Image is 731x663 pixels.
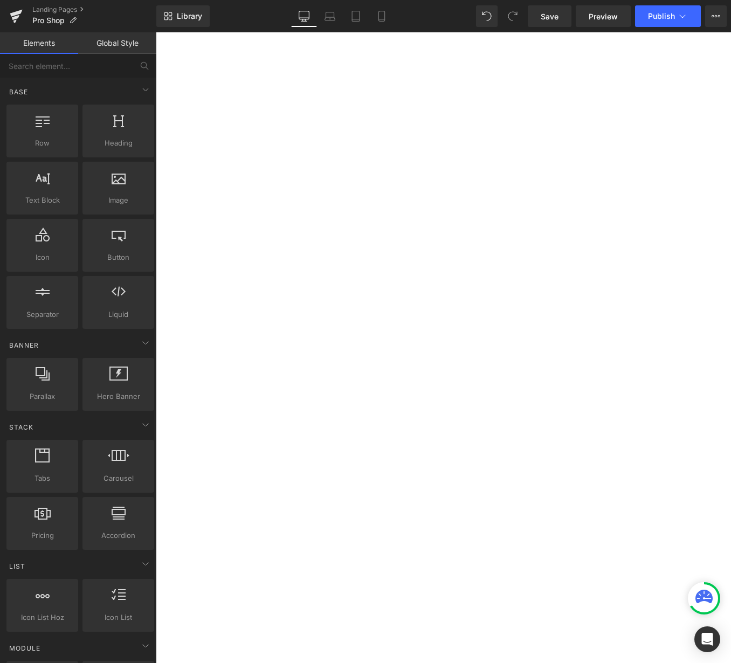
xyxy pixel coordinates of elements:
span: Icon List [86,612,151,623]
span: Image [86,195,151,206]
span: List [8,561,26,571]
button: Undo [476,5,498,27]
span: Preview [589,11,618,22]
span: Pricing [10,530,75,541]
a: Preview [576,5,631,27]
span: Tabs [10,473,75,484]
span: Accordion [86,530,151,541]
span: Save [541,11,558,22]
span: Module [8,643,42,653]
span: Heading [86,137,151,149]
span: Text Block [10,195,75,206]
span: Separator [10,309,75,320]
a: Desktop [291,5,317,27]
span: Carousel [86,473,151,484]
a: Global Style [78,32,156,54]
span: Button [86,252,151,263]
span: Icon [10,252,75,263]
span: Liquid [86,309,151,320]
span: Publish [648,12,675,20]
a: Tablet [343,5,369,27]
span: Pro Shop [32,16,65,25]
span: Parallax [10,391,75,402]
span: Stack [8,422,35,432]
a: Mobile [369,5,395,27]
button: Redo [502,5,523,27]
span: Base [8,87,29,97]
span: Library [177,11,202,21]
div: Open Intercom Messenger [694,626,720,652]
a: Landing Pages [32,5,156,14]
span: Hero Banner [86,391,151,402]
button: Publish [635,5,701,27]
a: Laptop [317,5,343,27]
button: More [705,5,727,27]
a: New Library [156,5,210,27]
span: Row [10,137,75,149]
span: Icon List Hoz [10,612,75,623]
span: Banner [8,340,40,350]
